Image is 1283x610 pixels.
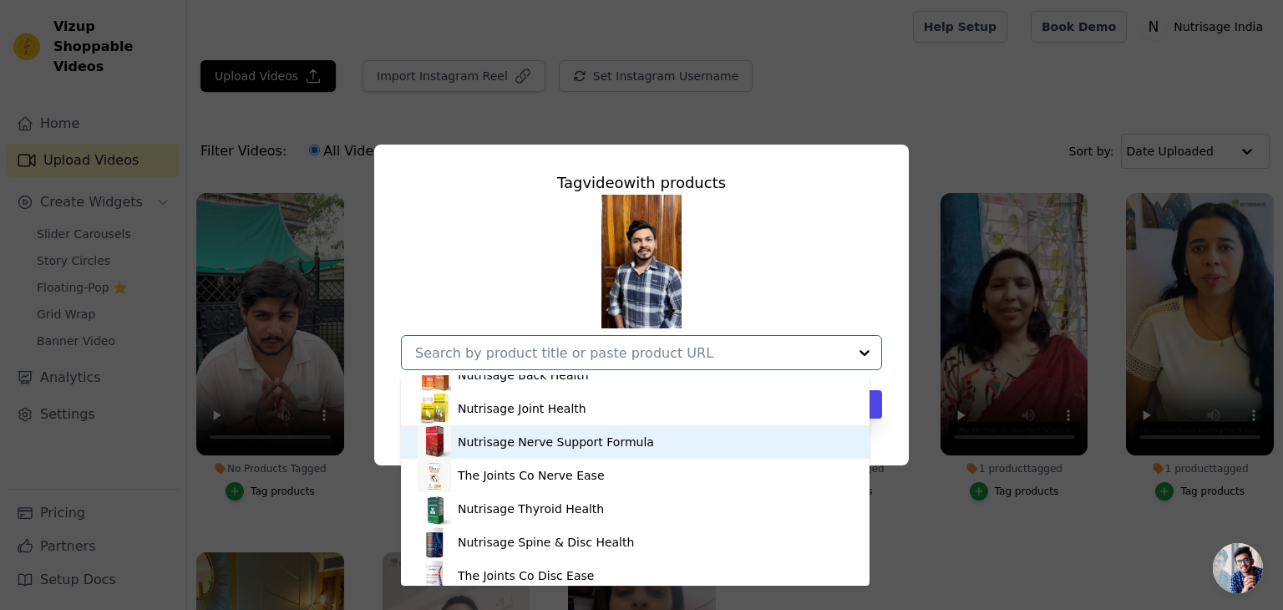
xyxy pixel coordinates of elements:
[401,171,882,195] div: Tag video with products
[458,534,634,551] div: Nutrisage Spine & Disc Health
[418,492,451,526] img: product thumbnail
[458,434,654,450] div: Nutrisage Nerve Support Formula
[418,459,451,492] img: product thumbnail
[418,392,451,425] img: product thumbnail
[601,195,682,328] img: tn-e67a67f300b742cdb69da983eb88eb58.png
[458,367,589,384] div: Nutrisage Back Health
[458,501,604,517] div: Nutrisage Thyroid Health
[458,400,586,417] div: Nutrisage Joint Health
[418,425,451,459] img: product thumbnail
[458,567,594,584] div: The Joints Co Disc Ease
[418,559,451,592] img: product thumbnail
[418,526,451,559] img: product thumbnail
[415,345,848,361] input: Search by product title or paste product URL
[458,467,605,484] div: The Joints Co Nerve Ease
[418,358,451,392] img: product thumbnail
[1213,543,1263,593] a: Open chat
